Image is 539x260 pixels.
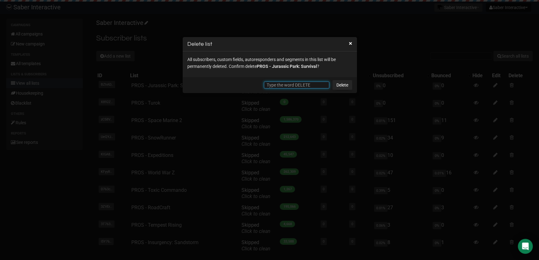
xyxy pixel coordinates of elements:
span: PROS - Jurassic Park: Survival [257,64,317,69]
input: Type the word DELETE [264,82,329,88]
button: × [349,40,352,46]
h3: Delete list [187,40,352,48]
div: Open Intercom Messenger [518,239,533,254]
a: Delete [332,80,352,90]
p: All subscribers, custom fields, autoresponders and segments in this list will be permanently dele... [187,56,352,70]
